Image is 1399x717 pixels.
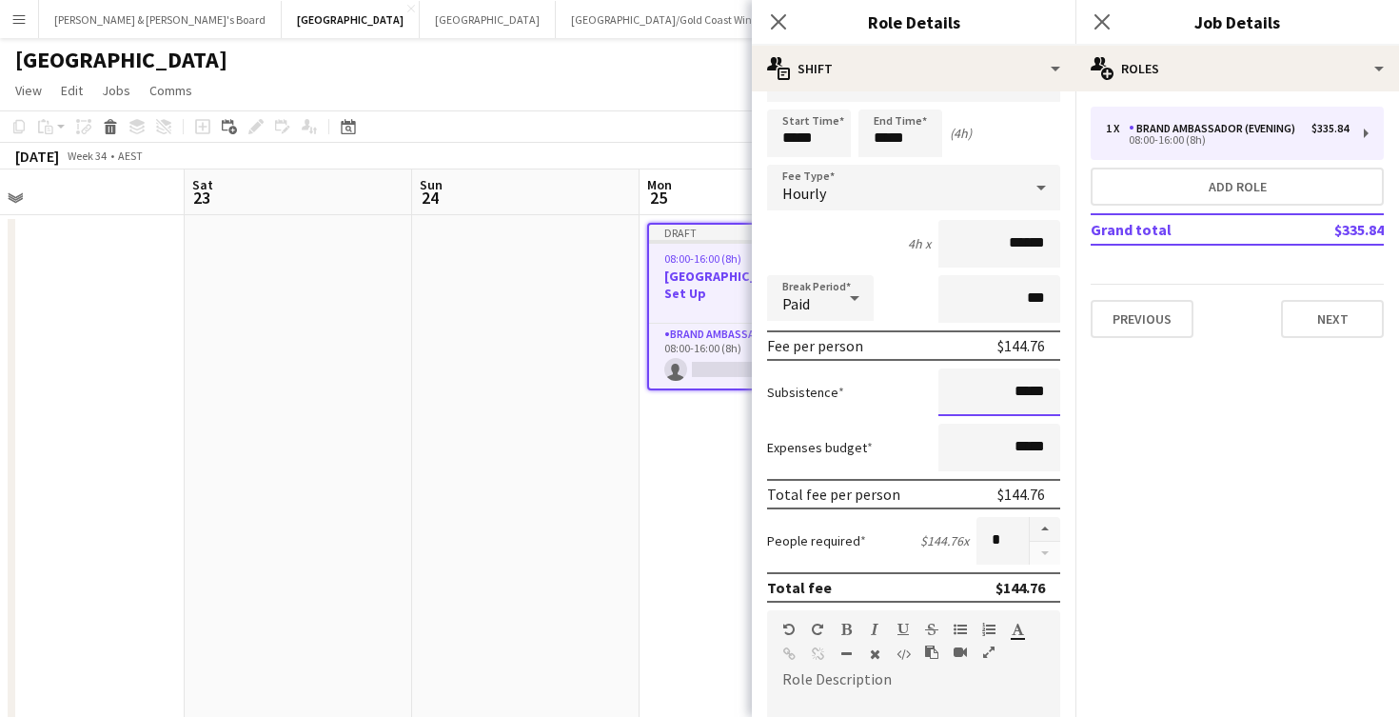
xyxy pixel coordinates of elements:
[839,622,853,637] button: Bold
[1091,168,1384,206] button: Add role
[767,384,844,401] label: Subsistence
[868,622,881,637] button: Italic
[752,46,1075,91] div: Shift
[1091,214,1271,245] td: Grand total
[925,645,938,660] button: Paste as plain text
[1129,122,1303,135] div: Brand Ambassador (Evening)
[15,147,59,166] div: [DATE]
[420,1,556,38] button: [GEOGRAPHIC_DATA]
[192,176,213,193] span: Sat
[1106,135,1349,145] div: 08:00-16:00 (8h)
[8,78,49,103] a: View
[644,187,672,209] span: 25
[94,78,138,103] a: Jobs
[1091,300,1193,338] button: Previous
[897,622,910,637] button: Underline
[897,647,910,662] button: HTML Code
[1271,214,1384,245] td: $335.84
[1281,300,1384,338] button: Next
[282,1,420,38] button: [GEOGRAPHIC_DATA]
[649,268,858,302] h3: [GEOGRAPHIC_DATA] - Merch Set Up
[782,294,810,313] span: Paid
[920,532,969,549] div: $144.76 x
[61,82,83,99] span: Edit
[102,82,130,99] span: Jobs
[15,46,227,74] h1: [GEOGRAPHIC_DATA]
[782,184,826,203] span: Hourly
[1075,10,1399,34] h3: Job Details
[417,187,443,209] span: 24
[811,622,824,637] button: Redo
[908,235,931,252] div: 4h x
[925,622,938,637] button: Strikethrough
[189,187,213,209] span: 23
[39,1,282,38] button: [PERSON_NAME] & [PERSON_NAME]'s Board
[868,647,881,662] button: Clear Formatting
[118,149,143,163] div: AEST
[1075,46,1399,91] div: Roles
[767,336,863,355] div: Fee per person
[142,78,200,103] a: Comms
[1311,122,1349,135] div: $335.84
[950,125,972,142] div: (4h)
[647,223,860,390] app-job-card: Draft08:00-16:00 (8h)0/1[GEOGRAPHIC_DATA] - Merch Set Up1 RoleBrand Ambassador (Evening)0/108:00-...
[767,578,832,597] div: Total fee
[420,176,443,193] span: Sun
[649,324,858,388] app-card-role: Brand Ambassador (Evening)0/108:00-16:00 (8h)
[954,622,967,637] button: Unordered List
[1106,122,1129,135] div: 1 x
[995,578,1045,597] div: $144.76
[997,485,1045,504] div: $144.76
[664,251,741,266] span: 08:00-16:00 (8h)
[63,149,110,163] span: Week 34
[839,647,853,662] button: Horizontal Line
[53,78,90,103] a: Edit
[982,622,995,637] button: Ordered List
[997,336,1045,355] div: $144.76
[782,622,796,637] button: Undo
[149,82,192,99] span: Comms
[1011,622,1024,637] button: Text Color
[982,645,995,660] button: Fullscreen
[767,532,866,549] label: People required
[647,176,672,193] span: Mon
[767,439,873,456] label: Expenses budget
[752,10,1075,34] h3: Role Details
[954,645,967,660] button: Insert video
[767,485,900,504] div: Total fee per person
[1030,517,1060,542] button: Increase
[556,1,781,38] button: [GEOGRAPHIC_DATA]/Gold Coast Winter
[649,225,858,240] div: Draft
[15,82,42,99] span: View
